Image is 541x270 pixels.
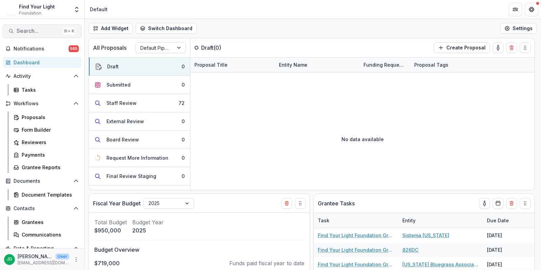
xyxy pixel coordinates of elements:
[89,94,190,112] button: Staff Review72
[14,73,71,79] span: Activity
[19,10,41,16] span: Foundation
[89,131,190,149] button: Board Review0
[89,23,133,34] button: Add Widget
[136,23,197,34] button: Switch Dashboard
[89,149,190,167] button: Request More Information0
[525,3,538,16] button: Get Help
[94,218,127,226] p: Total Budget
[11,84,81,95] a: Tasks
[398,213,483,228] div: Entity
[3,176,81,186] button: Open Documents
[107,173,156,180] div: Final Review Staging
[11,189,81,200] a: Document Templates
[11,124,81,135] a: Form Builder
[506,198,517,209] button: Delete card
[520,198,531,209] button: Drag
[3,71,81,82] button: Open Activity
[22,139,76,146] div: Reviewers
[182,173,185,180] div: 0
[18,260,69,266] p: [EMAIL_ADDRESS][DOMAIN_NAME]
[3,43,81,54] button: Notifications565
[72,3,81,16] button: Open entity switcher
[11,112,81,123] a: Proposals
[11,217,81,228] a: Grantees
[89,76,190,94] button: Submitted0
[359,61,410,68] div: Funding Requested
[87,4,110,14] nav: breadcrumb
[22,231,76,238] div: Communications
[182,136,185,143] div: 0
[94,226,127,234] p: $950,000
[483,243,534,257] div: [DATE]
[11,137,81,148] a: Reviewers
[22,126,76,133] div: Form Builder
[19,3,55,10] div: Find Your Light
[107,136,139,143] div: Board Review
[22,164,76,171] div: Grantee Reports
[14,178,71,184] span: Documents
[22,86,76,93] div: Tasks
[11,162,81,173] a: Grantee Reports
[89,112,190,131] button: External Review0
[179,99,185,107] div: 72
[72,255,80,264] button: More
[402,232,449,239] a: Sistema [US_STATE]
[94,259,120,267] p: $719,000
[190,58,275,72] div: Proposal Title
[107,63,119,70] div: Draft
[281,198,292,209] button: Delete card
[509,3,522,16] button: Partners
[5,4,16,15] img: Find Your Light
[483,213,534,228] div: Due Date
[132,218,164,226] p: Budget Year
[89,167,190,185] button: Final Review Staging0
[3,203,81,214] button: Open Contacts
[434,42,490,53] button: Create Proposal
[182,118,185,125] div: 0
[182,154,185,161] div: 0
[107,154,168,161] div: Request More Information
[14,206,71,211] span: Contacts
[275,58,359,72] div: Entity Name
[318,232,394,239] a: Find Your Light Foundation Grant Report
[410,58,495,72] div: Proposal Tags
[479,198,490,209] button: toggle-assigned-to-me
[89,58,190,76] button: Draft0
[314,217,333,224] div: Task
[107,118,144,125] div: External Review
[229,259,304,267] p: Funds paid fiscal year to date
[190,61,232,68] div: Proposal Title
[11,149,81,160] a: Payments
[14,59,76,66] div: Dashboard
[62,27,76,35] div: ⌘ + K
[3,57,81,68] a: Dashboard
[107,81,131,88] div: Submitted
[14,246,71,251] span: Data & Reporting
[314,213,398,228] div: Task
[93,44,126,52] p: All Proposals
[520,42,531,53] button: Drag
[493,198,503,209] button: Calendar
[493,42,503,53] button: toggle-assigned-to-me
[90,6,108,13] div: Default
[398,217,420,224] div: Entity
[318,261,394,268] a: Find Your Light Foundation Grant Report
[17,28,60,34] span: Search...
[483,217,513,224] div: Due Date
[107,99,137,107] div: Staff Review
[93,199,141,207] p: Fiscal Year Budget
[506,42,517,53] button: Delete card
[18,253,53,260] p: [PERSON_NAME]
[22,219,76,226] div: Grantees
[22,191,76,198] div: Document Templates
[318,199,355,207] p: Grantee Tasks
[402,261,479,268] a: [US_STATE] Bluegrass Association
[14,101,71,107] span: Workflows
[55,253,69,260] p: User
[11,229,81,240] a: Communications
[94,246,304,254] p: Budget Overview
[3,24,81,38] button: Search...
